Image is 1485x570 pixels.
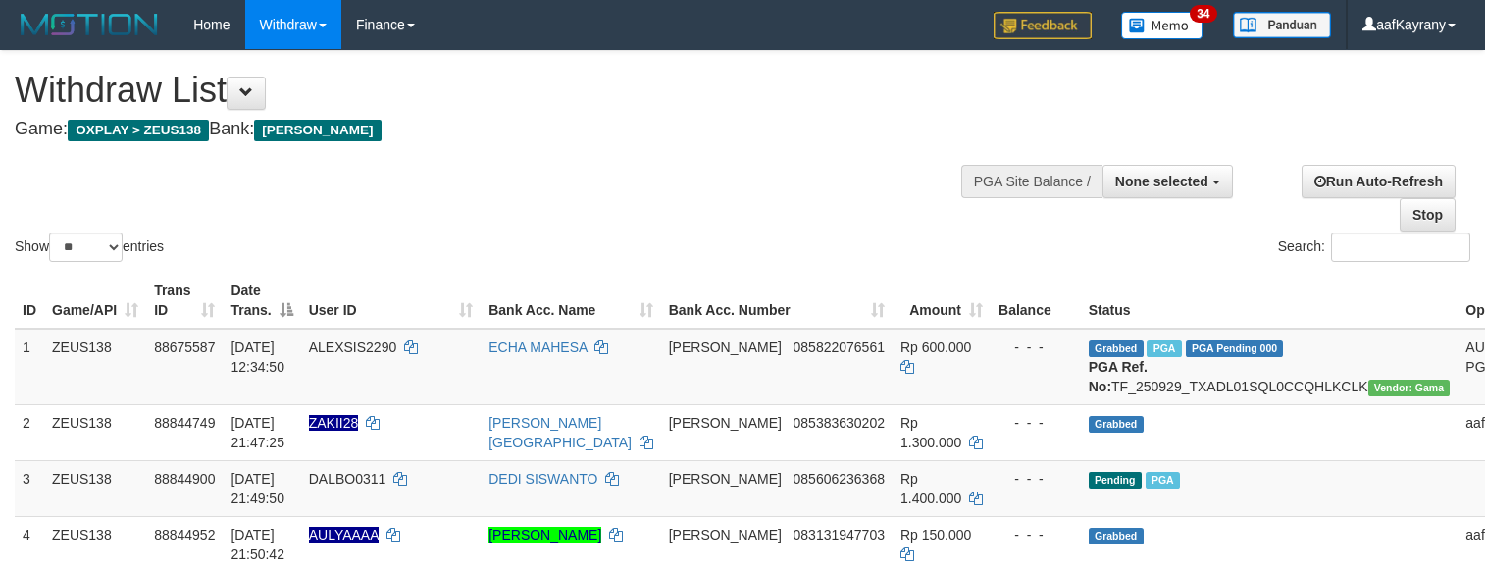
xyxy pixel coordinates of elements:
[488,339,587,355] a: ECHA MAHESA
[1302,165,1456,198] a: Run Auto-Refresh
[15,404,44,460] td: 2
[994,12,1092,39] img: Feedback.jpg
[893,273,991,329] th: Amount: activate to sort column ascending
[488,527,601,543] a: [PERSON_NAME]
[230,471,284,506] span: [DATE] 21:49:50
[309,415,359,431] span: Nama rekening ada tanda titik/strip, harap diedit
[68,120,209,141] span: OXPLAY > ZEUS138
[900,415,961,450] span: Rp 1.300.000
[230,339,284,375] span: [DATE] 12:34:50
[15,233,164,262] label: Show entries
[254,120,381,141] span: [PERSON_NAME]
[1081,329,1459,405] td: TF_250929_TXADL01SQL0CCQHLKCLK
[1089,472,1142,489] span: Pending
[1115,174,1208,189] span: None selected
[1089,340,1144,357] span: Grabbed
[1233,12,1331,38] img: panduan.png
[44,329,146,405] td: ZEUS138
[991,273,1081,329] th: Balance
[15,10,164,39] img: MOTION_logo.png
[1089,416,1144,433] span: Grabbed
[15,273,44,329] th: ID
[1081,273,1459,329] th: Status
[794,527,885,543] span: Copy 083131947703 to clipboard
[1278,233,1470,262] label: Search:
[15,71,970,110] h1: Withdraw List
[154,471,215,487] span: 88844900
[44,460,146,516] td: ZEUS138
[44,404,146,460] td: ZEUS138
[999,469,1073,489] div: - - -
[223,273,300,329] th: Date Trans.: activate to sort column descending
[301,273,482,329] th: User ID: activate to sort column ascending
[669,527,782,543] span: [PERSON_NAME]
[154,527,215,543] span: 88844952
[481,273,661,329] th: Bank Acc. Name: activate to sort column ascending
[488,471,597,487] a: DEDI SISWANTO
[488,415,632,450] a: [PERSON_NAME][GEOGRAPHIC_DATA]
[1147,340,1181,357] span: Marked by aafpengsreynich
[669,339,782,355] span: [PERSON_NAME]
[900,471,961,506] span: Rp 1.400.000
[669,415,782,431] span: [PERSON_NAME]
[1121,12,1203,39] img: Button%20Memo.svg
[1190,5,1216,23] span: 34
[1089,359,1148,394] b: PGA Ref. No:
[900,339,971,355] span: Rp 600.000
[1331,233,1470,262] input: Search:
[49,233,123,262] select: Showentries
[309,339,397,355] span: ALEXSIS2290
[661,273,893,329] th: Bank Acc. Number: activate to sort column ascending
[1102,165,1233,198] button: None selected
[1089,528,1144,544] span: Grabbed
[999,525,1073,544] div: - - -
[230,527,284,562] span: [DATE] 21:50:42
[154,415,215,431] span: 88844749
[1146,472,1180,489] span: Marked by aafkaynarin
[44,273,146,329] th: Game/API: activate to sort column ascending
[961,165,1102,198] div: PGA Site Balance /
[15,329,44,405] td: 1
[794,415,885,431] span: Copy 085383630202 to clipboard
[146,273,223,329] th: Trans ID: activate to sort column ascending
[669,471,782,487] span: [PERSON_NAME]
[15,120,970,139] h4: Game: Bank:
[309,471,386,487] span: DALBO0311
[900,527,971,543] span: Rp 150.000
[1368,380,1451,396] span: Vendor URL: https://trx31.1velocity.biz
[999,413,1073,433] div: - - -
[230,415,284,450] span: [DATE] 21:47:25
[794,339,885,355] span: Copy 085822076561 to clipboard
[1400,198,1456,232] a: Stop
[1186,340,1284,357] span: PGA Pending
[15,460,44,516] td: 3
[999,337,1073,357] div: - - -
[794,471,885,487] span: Copy 085606236368 to clipboard
[309,527,379,543] span: Nama rekening ada tanda titik/strip, harap diedit
[154,339,215,355] span: 88675587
